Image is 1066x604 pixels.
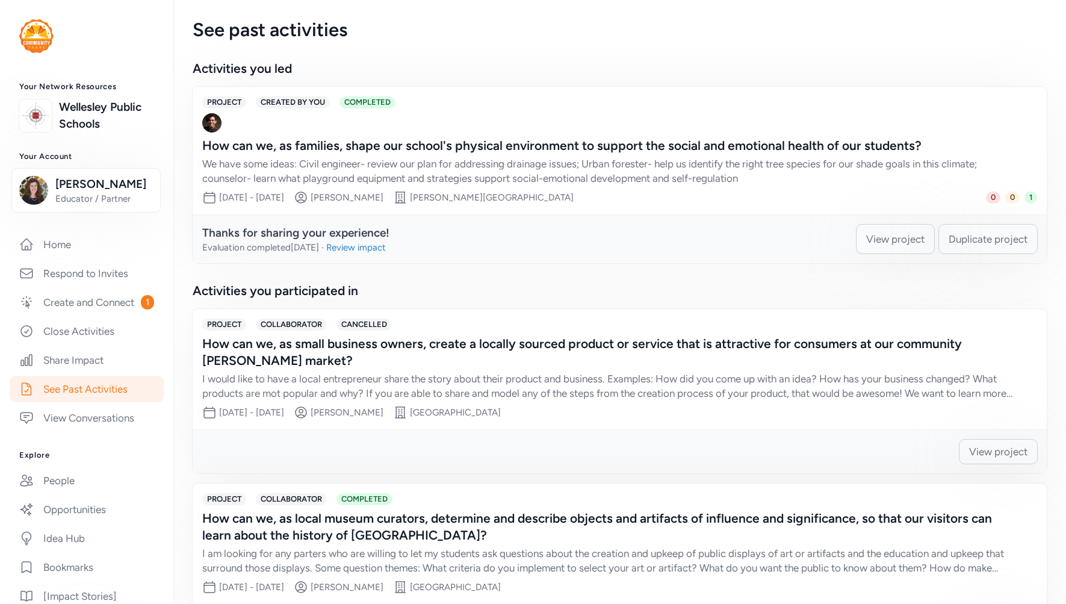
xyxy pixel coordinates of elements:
[11,168,161,213] button: [PERSON_NAME]Educator / Partner
[311,581,383,593] div: [PERSON_NAME]
[321,241,324,254] span: ·
[10,231,164,258] a: Home
[202,113,222,132] img: Avatar
[10,405,164,431] a: View Conversations
[202,137,1013,154] div: How can we, as families, shape our school's physical environment to support the social and emotio...
[19,450,154,460] h3: Explore
[55,176,153,193] span: [PERSON_NAME]
[256,96,330,108] span: CREATED BY YOU
[1024,191,1037,204] span: 1
[10,347,164,373] a: Share Impact
[866,232,925,246] span: View project
[1005,191,1020,204] span: 0
[19,152,154,161] h3: Your Account
[202,510,1013,544] div: How can we, as local museum curators, determine and describe objects and artifacts of influence a...
[339,96,395,108] span: COMPLETED
[10,318,164,344] a: Close Activities
[336,493,392,505] span: COMPLETED
[10,467,164,494] a: People
[986,191,1000,204] span: 0
[202,493,246,505] span: PROJECT
[969,444,1027,459] span: View project
[10,525,164,552] a: Idea Hub
[202,319,246,331] span: PROJECT
[10,496,164,523] a: Opportunities
[256,319,327,331] span: COLLABORATOR
[856,224,935,254] button: View project
[219,582,284,593] span: [DATE] - [DATE]
[336,319,392,331] span: CANCELLED
[219,407,284,418] span: [DATE] - [DATE]
[938,224,1038,254] button: Duplicate project
[410,406,501,419] div: [GEOGRAPHIC_DATA]
[202,372,1013,400] div: I would like to have a local entrepreneur share the story about their product and business. Examp...
[19,19,54,53] img: logo
[59,99,154,132] a: Wellesley Public Schools
[326,241,386,254] div: Review impact
[410,191,574,204] div: [PERSON_NAME][GEOGRAPHIC_DATA]
[410,581,501,593] div: [GEOGRAPHIC_DATA]
[193,60,1047,77] h2: Activities you led
[10,289,164,316] a: Create and Connect1
[10,376,164,402] a: See Past Activities
[202,335,1013,369] div: How can we, as small business owners, create a locally sourced product or service that is attract...
[10,554,164,581] a: Bookmarks
[202,96,246,108] span: PROJECT
[949,232,1027,246] span: Duplicate project
[55,193,153,205] span: Educator / Partner
[19,82,154,92] h3: Your Network Resources
[10,260,164,287] a: Respond to Invites
[202,157,1013,185] div: We have some ideas: Civil engineer- review our plan for addressing drainage issues; Urban foreste...
[193,282,1047,299] h2: Activities you participated in
[219,192,284,203] span: [DATE] - [DATE]
[141,295,154,310] span: 1
[193,19,1047,41] div: See past activities
[256,493,327,505] span: COLLABORATOR
[311,406,383,419] div: [PERSON_NAME]
[202,546,1013,575] div: I am looking for any parters who are willing to let my students ask questions about the creation ...
[959,439,1038,464] button: View project
[202,225,389,241] div: Thanks for sharing your experience!
[202,241,319,254] div: Evaluation completed [DATE]
[22,102,49,129] img: logo
[311,191,383,204] div: [PERSON_NAME]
